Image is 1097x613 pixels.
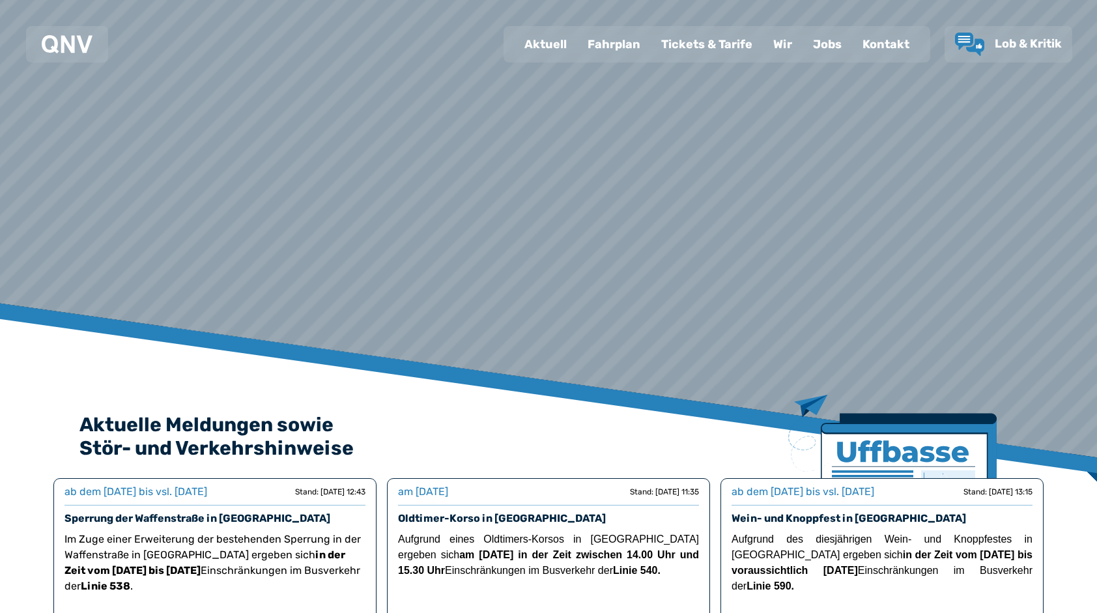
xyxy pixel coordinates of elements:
div: am [DATE] [398,484,448,500]
a: Oldtimer-Korso in [GEOGRAPHIC_DATA] [398,512,606,524]
a: Wir [763,27,803,61]
div: ab dem [DATE] bis vsl. [DATE] [64,484,207,500]
a: Fahrplan [577,27,651,61]
a: Tickets & Tarife [651,27,763,61]
img: QNV Logo [42,35,93,53]
strong: am [DATE] in der Zeit zwischen 14.00 Uhr und 15.30 Uhr [398,549,699,576]
div: Stand: [DATE] 13:15 [963,487,1033,497]
a: Aktuell [514,27,577,61]
a: Jobs [803,27,852,61]
span: Aufgrund eines Oldtimers-Korsos in [GEOGRAPHIC_DATA] ergeben sich Einschränkungen im Busverkehr der [398,534,699,576]
div: Stand: [DATE] 12:43 [295,487,365,497]
a: Wein- und Knoppfest in [GEOGRAPHIC_DATA] [732,512,966,524]
h2: Aktuelle Meldungen sowie Stör- und Verkehrshinweise [79,413,1018,460]
a: QNV Logo [42,31,93,57]
a: Sperrung der Waffenstraße in [GEOGRAPHIC_DATA] [64,512,330,524]
strong: 590. [774,580,794,592]
a: Lob & Kritik [955,33,1062,56]
strong: Linie 540. [613,565,661,576]
strong: Linie [747,580,771,592]
p: Im Zuge einer Erweiterung der bestehenden Sperrung in der Waffenstraße in [GEOGRAPHIC_DATA] ergeb... [64,532,365,594]
span: Lob & Kritik [995,36,1062,51]
a: Kontakt [852,27,920,61]
div: ab dem [DATE] bis vsl. [DATE] [732,484,874,500]
span: Aufgrund des diesjährigen Wein- und Knoppfestes in [GEOGRAPHIC_DATA] ergeben sich Einschränkungen... [732,534,1033,592]
img: Zeitung mit Titel Uffbase [788,395,997,557]
div: Stand: [DATE] 11:35 [630,487,699,497]
strong: Linie 538 [81,580,130,592]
